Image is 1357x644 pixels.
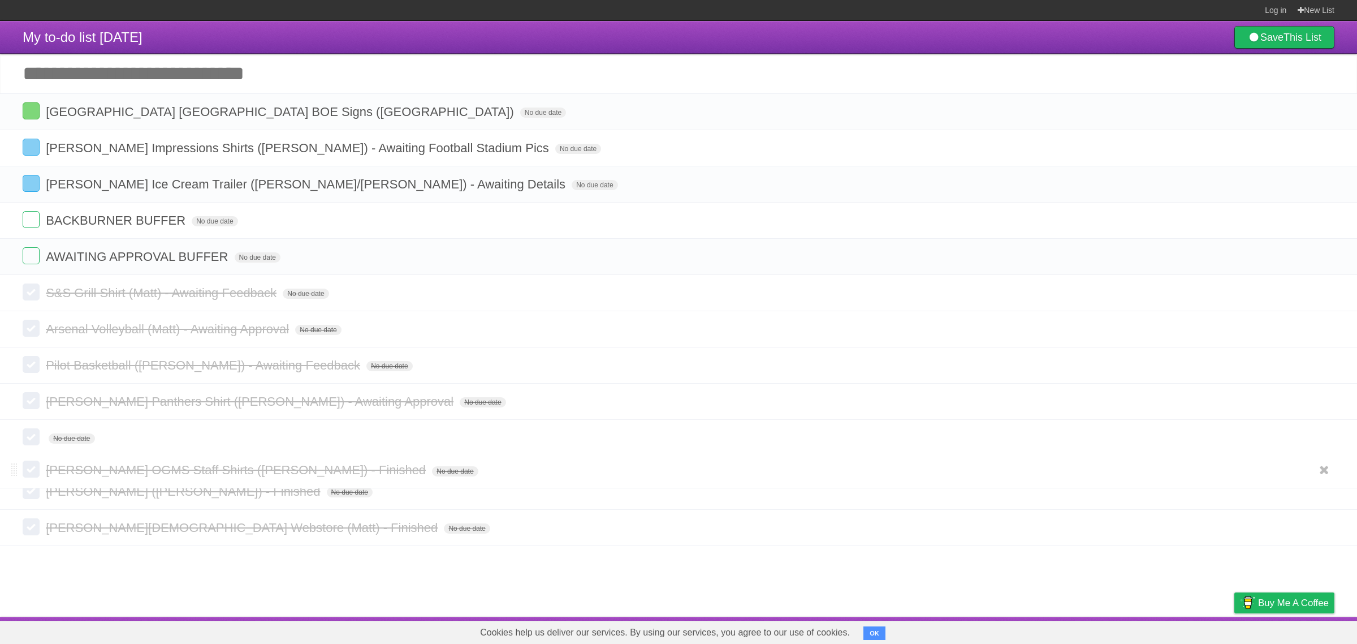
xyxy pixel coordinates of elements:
span: [PERSON_NAME] OGMS Staff Shirts ([PERSON_NAME]) - Finished [46,463,429,477]
label: Done [23,284,40,300]
a: Buy me a coffee [1234,593,1334,613]
b: This List [1283,32,1321,43]
label: Done [23,428,40,445]
span: No due date [460,397,505,407]
a: About [1084,620,1108,641]
label: Done [23,518,40,535]
span: BACKBURNER BUFFER [46,213,188,227]
span: No due date [444,523,490,534]
label: Done [23,102,40,119]
span: No due date [366,361,412,371]
a: Terms [1181,620,1206,641]
span: No due date [555,144,601,154]
span: Arsenal Volleyball (Matt) - Awaiting Approval [46,322,292,336]
span: My to-do list [DATE] [23,29,142,45]
a: Privacy [1220,620,1249,641]
label: Done [23,247,40,264]
span: No due date [49,433,94,444]
span: Buy me a coffee [1258,593,1329,613]
span: AWAITING APPROVAL BUFFER [46,250,231,264]
a: Suggest a feature [1263,620,1334,641]
label: Done [23,320,40,337]
a: Developers [1121,620,1167,641]
a: SaveThis List [1234,26,1334,49]
span: No due date [235,252,280,263]
span: No due date [192,216,237,226]
img: Buy me a coffee [1240,593,1255,612]
label: Done [23,461,40,478]
label: Done [23,211,40,228]
span: [PERSON_NAME][DEMOGRAPHIC_DATA] Webstore (Matt) - Finished [46,521,440,535]
label: Done [23,356,40,373]
label: Done [23,392,40,409]
span: [PERSON_NAME] Impressions Shirts ([PERSON_NAME]) - Awaiting Football Stadium Pics [46,141,552,155]
span: No due date [520,108,566,118]
span: Cookies help us deliver our services. By using our services, you agree to our use of cookies. [469,621,861,644]
label: Done [23,175,40,192]
span: No due date [572,180,617,190]
span: No due date [295,325,341,335]
span: No due date [432,466,478,476]
span: No due date [327,487,373,497]
label: Done [23,139,40,156]
span: [PERSON_NAME] ([PERSON_NAME]) - Finished [46,484,323,499]
span: No due date [283,289,329,299]
span: S&S Grill Shirt (Matt) - Awaiting Feedback [46,286,279,300]
span: [GEOGRAPHIC_DATA] [GEOGRAPHIC_DATA] BOE Signs ([GEOGRAPHIC_DATA]) [46,105,517,119]
label: Done [23,482,40,499]
span: Pilot Basketball ([PERSON_NAME]) - Awaiting Feedback [46,358,363,372]
span: [PERSON_NAME] Ice Cream Trailer ([PERSON_NAME]/[PERSON_NAME]) - Awaiting Details [46,177,568,191]
button: OK [863,626,885,640]
span: [PERSON_NAME] Panthers Shirt ([PERSON_NAME]) - Awaiting Approval [46,394,456,409]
